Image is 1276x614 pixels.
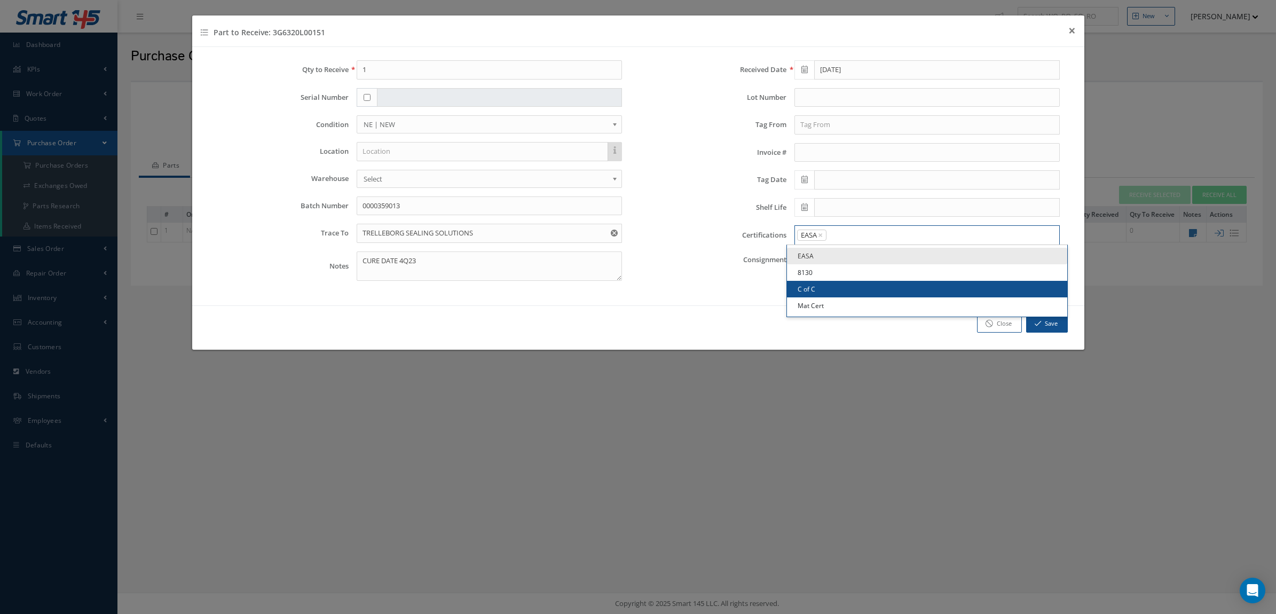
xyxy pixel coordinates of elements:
[818,231,823,239] button: Remove option
[364,118,608,131] span: NE | NEW
[1240,578,1265,603] div: Open Intercom Messenger
[787,264,1067,281] a: 8130
[646,176,786,184] label: Tag Date
[208,93,349,101] label: Serial Number
[208,66,349,74] label: Qty to Receive
[794,115,1060,135] input: Tag From
[208,202,349,210] label: Batch Number
[646,203,786,211] label: Shelf Life
[646,66,786,74] label: Received Date
[787,248,1067,264] a: EASA
[208,175,349,183] label: Warehouse
[1068,21,1076,39] span: ×
[201,27,325,38] h4: Part to Receive: 3G6320L00151
[646,256,786,264] label: Consignment
[787,281,1067,297] a: C of C
[818,229,823,241] span: ×
[609,224,622,243] button: Reset
[208,262,349,270] label: Notes
[208,121,349,129] label: Condition
[646,231,786,239] label: Certifications
[357,224,622,243] input: Trace To
[828,230,1053,241] input: Search for option
[646,148,786,156] label: Invoice #
[646,93,786,101] label: Lot Number
[208,147,349,155] label: Location
[977,314,1022,333] a: Close
[611,230,618,237] svg: Reset
[357,142,608,161] input: Location
[787,297,1067,314] a: Mat Cert
[364,172,608,185] span: Select
[1026,314,1068,333] button: Save
[797,230,826,241] span: EASA
[646,121,786,129] label: Tag From
[208,229,349,237] label: Trace To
